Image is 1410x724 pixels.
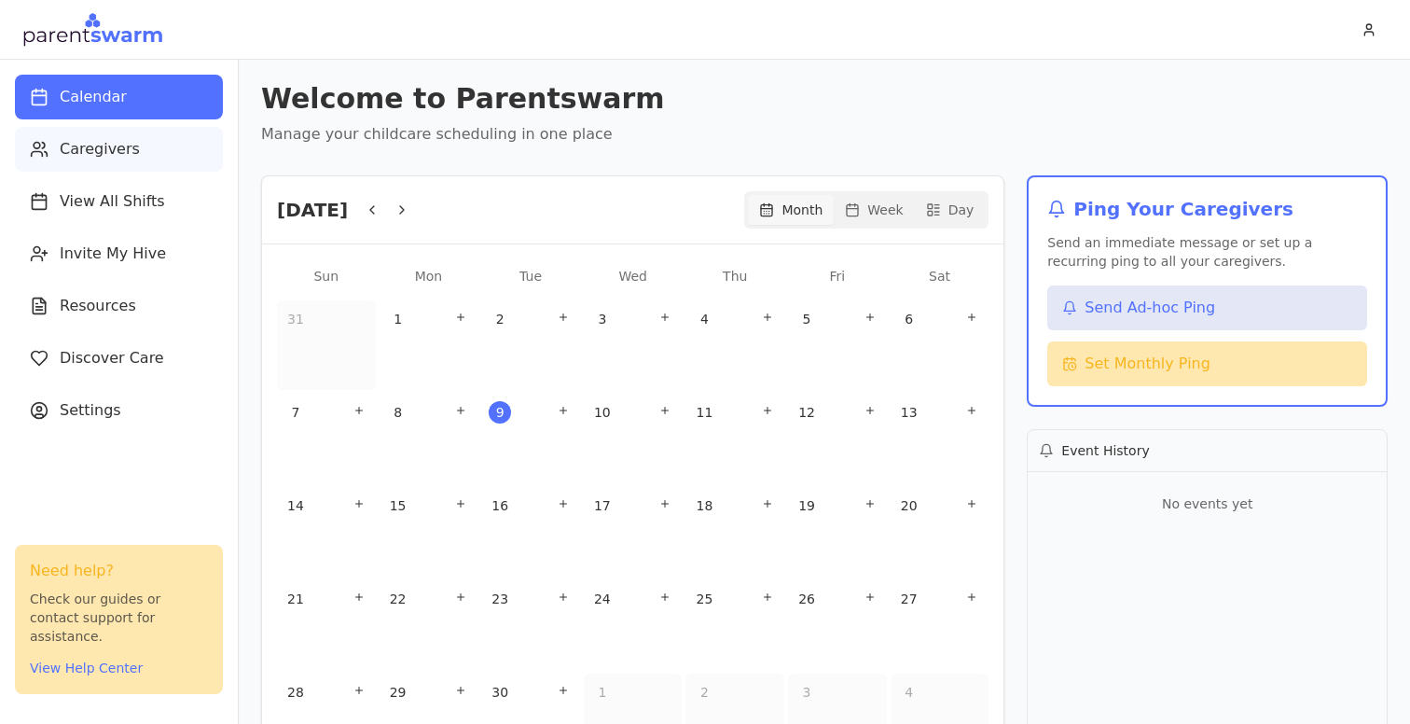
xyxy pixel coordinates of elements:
[693,681,715,703] span: 2
[693,588,715,610] span: 25
[861,494,879,513] div: Add shift
[451,588,470,606] div: Add shift
[350,401,368,420] div: Add shift
[795,401,818,424] span: 12
[261,82,1388,116] h1: Welcome to Parentswarm
[451,681,470,700] div: Add shift
[15,75,223,119] button: Calendar
[387,308,409,330] span: 1
[795,494,818,517] span: 19
[1047,341,1367,386] button: Set Monthly Ping
[15,284,223,328] button: Resources
[898,681,920,703] span: 4
[554,681,573,700] div: Add shift
[861,401,879,420] div: Add shift
[350,494,368,513] div: Add shift
[591,681,614,703] span: 1
[685,259,784,293] div: Thu
[30,590,208,646] p: Check our guides or contact support for assistance.
[693,494,715,517] span: 18
[489,494,511,517] span: 16
[389,197,415,223] button: Next
[748,195,834,225] button: Month
[962,494,981,513] div: Add shift
[489,308,511,330] span: 2
[656,494,674,513] div: Add shift
[15,231,223,276] button: Invite My Hive
[554,401,573,420] div: Add shift
[284,308,307,330] span: 31
[1085,353,1210,375] span: Set Monthly Ping
[277,259,376,293] div: Sun
[898,588,920,610] span: 27
[554,308,573,327] div: Add shift
[387,494,409,517] span: 15
[898,401,920,424] span: 13
[1047,285,1367,330] button: Send Ad-hoc Ping
[481,259,580,293] div: Tue
[591,308,614,330] span: 3
[591,401,614,424] span: 10
[554,588,573,606] div: Add shift
[15,179,223,224] button: View All Shifts
[284,588,307,610] span: 21
[22,11,163,49] img: Parentswarm Logo
[350,588,368,606] div: Add shift
[758,401,777,420] div: Add shift
[1047,233,1367,271] p: Send an immediate message or set up a recurring ping to all your caregivers.
[758,308,777,327] div: Add shift
[284,681,307,703] span: 28
[387,588,409,610] span: 22
[60,399,121,422] span: Settings
[788,259,887,293] div: Fri
[758,494,777,513] div: Add shift
[554,494,573,513] div: Add shift
[834,195,914,225] button: Week
[962,401,981,420] div: Add shift
[656,588,674,606] div: Add shift
[60,243,166,265] span: Invite My Hive
[489,401,511,424] span: 9
[758,588,777,606] div: Add shift
[1050,494,1364,513] p: No events yet
[898,494,920,517] span: 20
[656,401,674,420] div: Add shift
[284,401,307,424] span: 7
[60,190,165,213] span: View All Shifts
[795,681,818,703] span: 3
[693,401,715,424] span: 11
[584,259,683,293] div: Wed
[60,86,127,108] span: Calendar
[591,494,614,517] span: 17
[451,401,470,420] div: Add shift
[489,588,511,610] span: 23
[489,681,511,703] span: 30
[861,588,879,606] div: Add shift
[962,588,981,606] div: Add shift
[15,127,223,172] button: Caregivers
[656,308,674,327] div: Add shift
[60,138,140,160] span: Caregivers
[359,197,385,223] button: Previous
[1061,441,1149,460] h3: Event History
[891,259,989,293] div: Sat
[962,308,981,327] div: Add shift
[795,588,818,610] span: 26
[387,681,409,703] span: 29
[60,347,164,369] span: Discover Care
[15,388,223,433] button: Settings
[1085,297,1215,319] span: Send Ad-hoc Ping
[30,560,208,582] h3: Need help?
[451,308,470,327] div: Add shift
[1047,196,1367,222] h2: Ping Your Caregivers
[277,197,348,223] h2: [DATE]
[861,308,879,327] div: Add shift
[693,308,715,330] span: 4
[451,494,470,513] div: Add shift
[284,494,307,517] span: 14
[915,195,986,225] button: Day
[898,308,920,330] span: 6
[387,401,409,424] span: 8
[350,681,368,700] div: Add shift
[30,659,143,677] button: View Help Center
